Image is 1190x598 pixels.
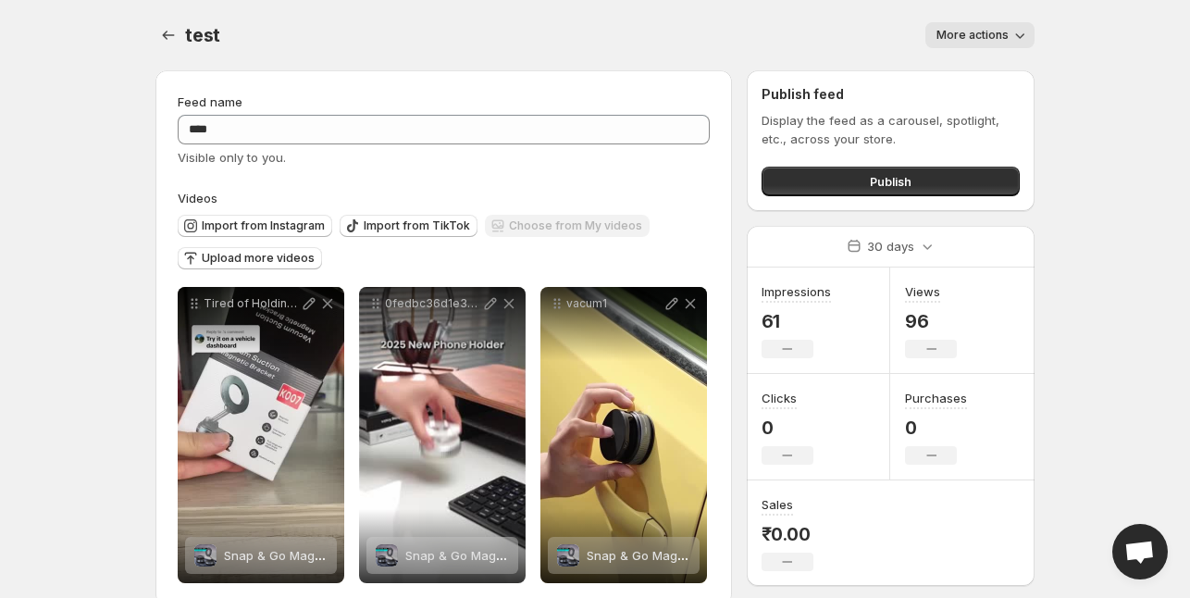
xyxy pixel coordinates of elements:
[194,544,217,567] img: Snap & Go MagSafe Car Mount
[224,548,406,563] span: Snap & Go MagSafe Car Mount
[566,296,663,311] p: vacum1
[359,287,526,583] div: 0fedbc36d1e3434fb14ed0d0f1a513fdHD-1080p-25Mbps-56919467Snap & Go MagSafe Car MountSnap & Go MagS...
[185,24,220,46] span: test
[762,389,797,407] h3: Clicks
[364,218,470,233] span: Import from TikTok
[557,544,579,567] img: Snap & Go MagSafe Car Mount
[202,251,315,266] span: Upload more videos
[178,287,344,583] div: Tired of Holding Your PhoneIntroducing the 360 Vacuum Phone Holder Your Ultimate Home KitSnap & G...
[376,544,398,567] img: Snap & Go MagSafe Car Mount
[178,191,217,206] span: Videos
[936,28,1009,43] span: More actions
[385,296,481,311] p: 0fedbc36d1e3434fb14ed0d0f1a513fdHD-1080p-25Mbps-56919467
[905,310,957,332] p: 96
[204,296,300,311] p: Tired of Holding Your PhoneIntroducing the 360 Vacuum Phone Holder Your Ultimate Home Kit
[925,22,1035,48] button: More actions
[905,417,967,439] p: 0
[405,548,588,563] span: Snap & Go MagSafe Car Mount
[762,523,813,545] p: ₹0.00
[1112,524,1168,579] div: Open chat
[870,172,911,191] span: Publish
[762,495,793,514] h3: Sales
[178,94,242,109] span: Feed name
[540,287,707,583] div: vacum1Snap & Go MagSafe Car MountSnap & Go MagSafe Car Mount
[762,417,813,439] p: 0
[340,215,477,237] button: Import from TikTok
[905,282,940,301] h3: Views
[762,167,1020,196] button: Publish
[178,215,332,237] button: Import from Instagram
[762,111,1020,148] p: Display the feed as a carousel, spotlight, etc., across your store.
[202,218,325,233] span: Import from Instagram
[905,389,967,407] h3: Purchases
[587,548,769,563] span: Snap & Go MagSafe Car Mount
[762,282,831,301] h3: Impressions
[762,310,831,332] p: 61
[867,237,914,255] p: 30 days
[178,150,286,165] span: Visible only to you.
[762,85,1020,104] h2: Publish feed
[155,22,181,48] button: Settings
[178,247,322,269] button: Upload more videos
